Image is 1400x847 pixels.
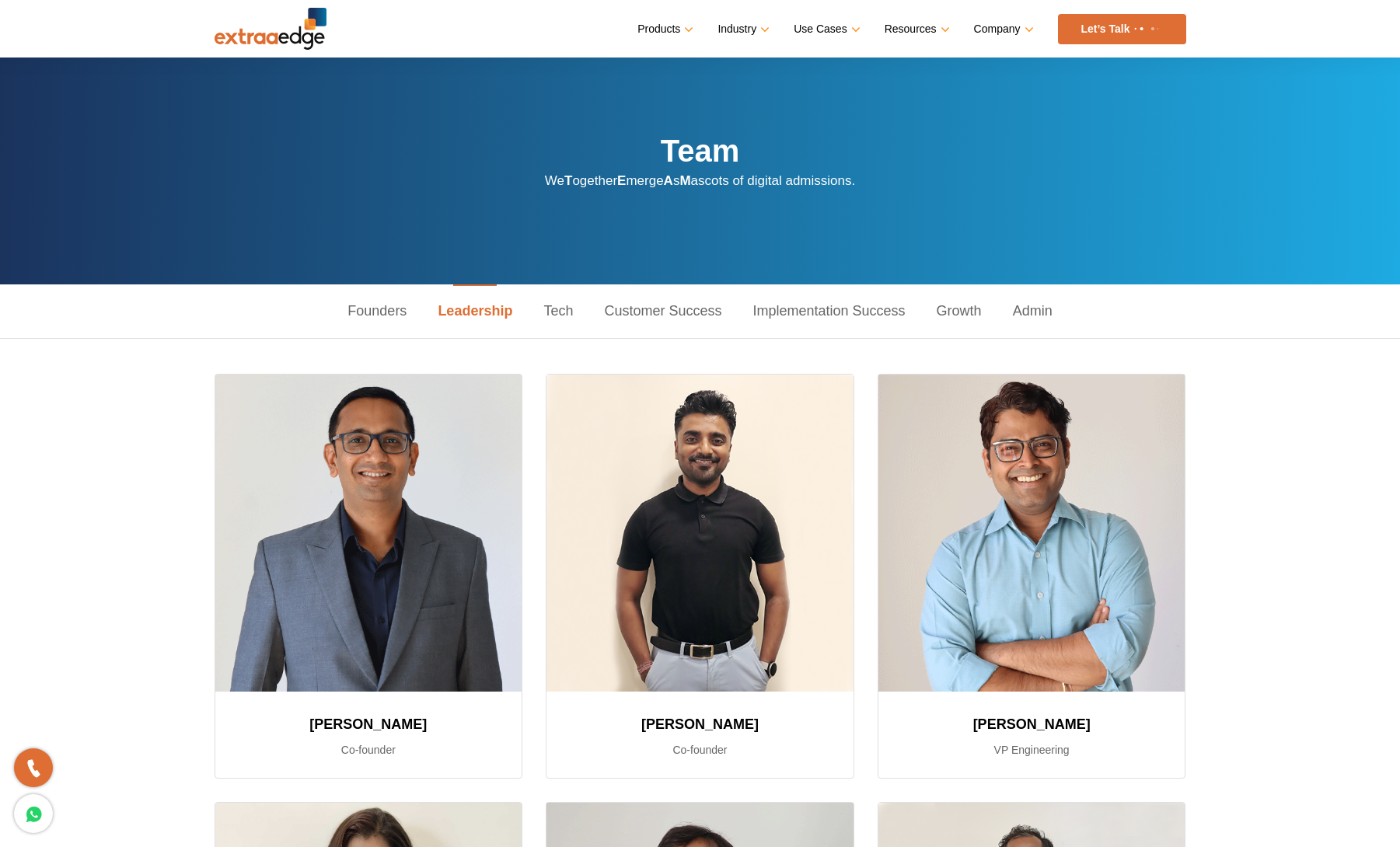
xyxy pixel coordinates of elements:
a: Resources [885,18,947,40]
h3: [PERSON_NAME] [565,710,835,738]
strong: A [664,173,673,188]
a: Use Cases [794,18,857,40]
a: Customer Success [588,284,737,338]
h3: [PERSON_NAME] [234,710,504,738]
a: Let’s Talk [1058,14,1186,44]
a: Tech [528,284,588,338]
a: Company [974,18,1031,40]
p: Co-founder [234,741,504,759]
strong: Team [661,134,740,168]
p: VP Engineering [897,741,1167,759]
p: We ogether merge s ascots of digital admissions. [545,169,855,192]
p: Co-founder [565,741,835,759]
a: Industry [717,18,766,40]
a: Founders [332,284,422,338]
a: Leadership [422,284,528,338]
a: Admin [997,284,1068,338]
a: Products [637,18,690,40]
h3: [PERSON_NAME] [897,710,1167,738]
strong: M [679,173,690,188]
a: Implementation Success [738,284,921,338]
a: Growth [921,284,997,338]
strong: T [564,173,572,188]
strong: E [617,173,626,188]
